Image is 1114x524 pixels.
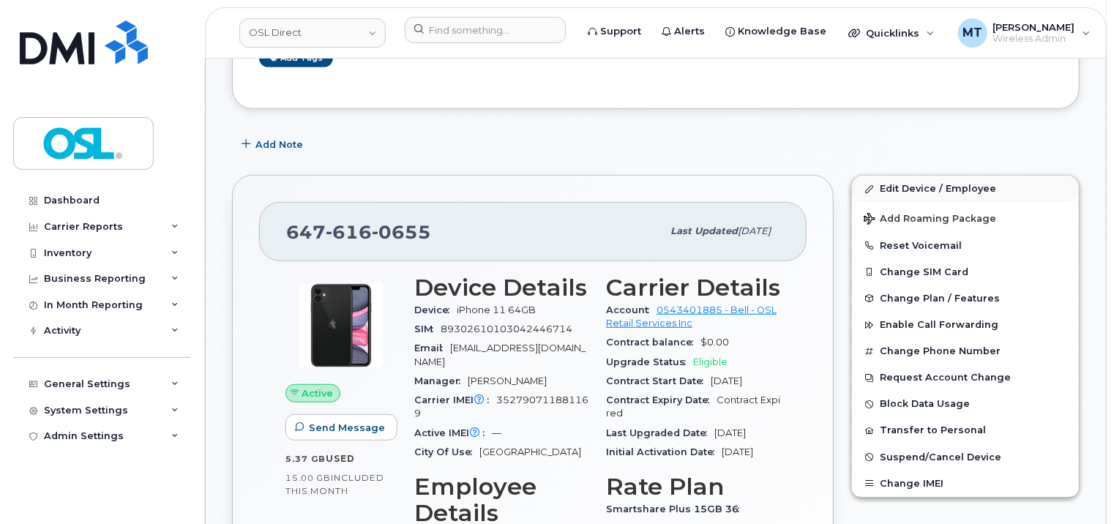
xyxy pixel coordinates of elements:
[852,312,1079,338] button: Enable Call Forwarding
[852,285,1079,312] button: Change Plan / Features
[864,213,996,227] span: Add Roaming Package
[414,375,468,386] span: Manager
[880,320,998,331] span: Enable Call Forwarding
[232,131,315,157] button: Add Note
[414,394,588,419] span: 352790711881169
[714,427,746,438] span: [DATE]
[600,24,641,39] span: Support
[285,472,384,496] span: included this month
[414,343,586,367] span: [EMAIL_ADDRESS][DOMAIN_NAME]
[852,203,1079,233] button: Add Roaming Package
[852,176,1079,202] a: Edit Device / Employee
[700,337,729,348] span: $0.00
[670,225,738,236] span: Last updated
[852,364,1079,391] button: Request Account Change
[285,454,326,464] span: 5.37 GB
[838,18,945,48] div: Quicklinks
[606,337,700,348] span: Contract balance
[414,343,450,353] span: Email
[285,414,397,441] button: Send Message
[738,24,826,39] span: Knowledge Base
[297,282,385,370] img: iPhone_11.jpg
[606,356,693,367] span: Upgrade Status
[302,386,334,400] span: Active
[405,17,566,43] input: Find something...
[414,446,479,457] span: City Of Use
[606,375,711,386] span: Contract Start Date
[414,323,441,334] span: SIM
[309,421,385,435] span: Send Message
[993,21,1075,33] span: [PERSON_NAME]
[606,474,780,500] h3: Rate Plan
[414,274,588,301] h3: Device Details
[852,233,1079,259] button: Reset Voicemail
[606,427,714,438] span: Last Upgraded Date
[414,427,492,438] span: Active IMEI
[852,391,1079,417] button: Block Data Usage
[651,17,715,46] a: Alerts
[880,293,1000,304] span: Change Plan / Features
[606,504,747,514] span: Smartshare Plus 15GB 36
[606,304,657,315] span: Account
[606,304,777,329] a: 0543401885 - Bell - OSL Retail Services Inc
[948,18,1101,48] div: Michael Togupen
[852,417,1079,443] button: Transfer to Personal
[457,304,536,315] span: iPhone 11 64GB
[468,375,547,386] span: [PERSON_NAME]
[577,17,651,46] a: Support
[286,221,431,243] span: 647
[414,304,457,315] span: Device
[606,274,780,301] h3: Carrier Details
[606,446,722,457] span: Initial Activation Date
[852,444,1079,471] button: Suspend/Cancel Device
[738,225,771,236] span: [DATE]
[255,138,303,151] span: Add Note
[962,24,982,42] span: MT
[479,446,581,457] span: [GEOGRAPHIC_DATA]
[285,473,331,483] span: 15.00 GB
[852,259,1079,285] button: Change SIM Card
[606,394,717,405] span: Contract Expiry Date
[852,471,1079,497] button: Change IMEI
[674,24,705,39] span: Alerts
[711,375,742,386] span: [DATE]
[441,323,572,334] span: 89302610103042446714
[693,356,728,367] span: Eligible
[326,453,355,464] span: used
[326,221,372,243] span: 616
[722,446,753,457] span: [DATE]
[239,18,386,48] a: OSL Direct
[866,27,919,39] span: Quicklinks
[492,427,501,438] span: —
[993,33,1075,45] span: Wireless Admin
[715,17,837,46] a: Knowledge Base
[880,452,1001,463] span: Suspend/Cancel Device
[372,221,431,243] span: 0655
[414,394,496,405] span: Carrier IMEI
[852,338,1079,364] button: Change Phone Number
